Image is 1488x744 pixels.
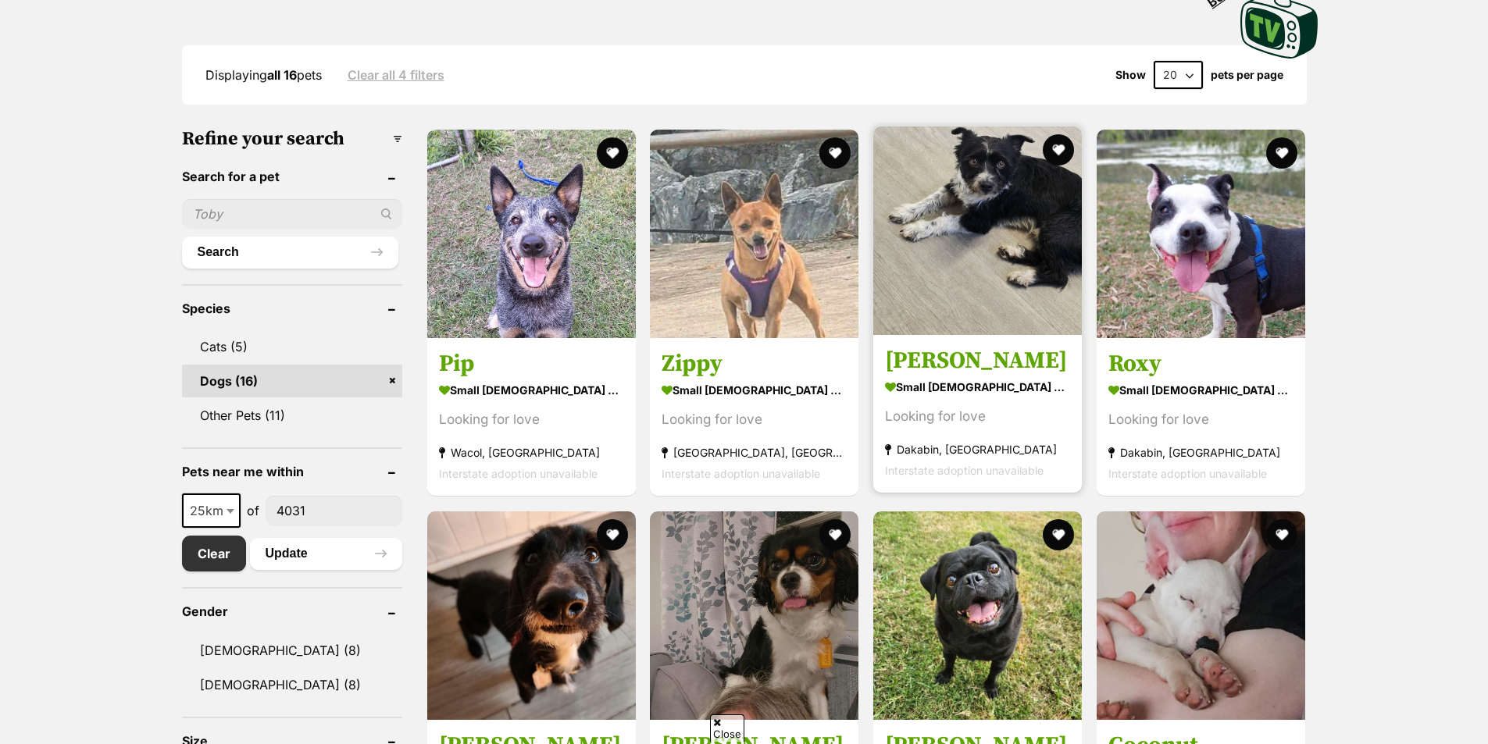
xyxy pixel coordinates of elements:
[819,519,851,550] button: favourite
[710,714,744,742] span: Close
[1043,519,1074,550] button: favourite
[182,237,398,268] button: Search
[182,536,246,571] a: Clear
[182,365,402,397] a: Dogs (16)
[439,410,624,431] div: Looking for love
[885,376,1070,399] strong: small [DEMOGRAPHIC_DATA] Dog
[182,634,402,667] a: [DEMOGRAPHIC_DATA] (8)
[182,493,241,528] span: 25km
[205,67,322,83] span: Displaying pets
[662,350,847,379] h3: Zippy
[662,379,847,402] strong: small [DEMOGRAPHIC_DATA] Dog
[182,128,402,150] h3: Refine your search
[873,335,1082,493] a: [PERSON_NAME] small [DEMOGRAPHIC_DATA] Dog Looking for love Dakabin, [GEOGRAPHIC_DATA] Interstate...
[885,407,1070,428] div: Looking for love
[1108,350,1294,379] h3: Roxy
[182,330,402,363] a: Cats (5)
[1108,468,1267,481] span: Interstate adoption unavailable
[182,301,402,315] header: Species
[1108,379,1294,402] strong: small [DEMOGRAPHIC_DATA] Dog
[1108,443,1294,464] strong: Dakabin, [GEOGRAPHIC_DATA]
[1097,511,1305,720] img: Coconut - Bull Terrier x Jack Russell Terrier Dog
[427,511,636,720] img: Milo - Poodle x Dachshund Dog
[1211,69,1283,81] label: pets per page
[182,465,402,479] header: Pets near me within
[662,410,847,431] div: Looking for love
[250,538,402,569] button: Update
[1043,134,1074,166] button: favourite
[182,399,402,432] a: Other Pets (11)
[182,199,402,229] input: Toby
[439,379,624,402] strong: small [DEMOGRAPHIC_DATA] Dog
[662,468,820,481] span: Interstate adoption unavailable
[427,130,636,338] img: Pip - Australian Stumpy Tail Cattle Dog
[266,496,402,525] input: postcode
[1097,130,1305,338] img: Roxy - English Staffordshire Bull Terrier Dog
[182,169,402,183] header: Search for a pet
[885,347,1070,376] h3: [PERSON_NAME]
[650,511,858,720] img: Alfie - Cavalier King Charles Spaniel Dog
[662,443,847,464] strong: [GEOGRAPHIC_DATA], [GEOGRAPHIC_DATA]
[439,350,624,379] h3: Pip
[885,465,1044,478] span: Interstate adoption unavailable
[184,500,239,522] span: 25km
[1097,338,1305,497] a: Roxy small [DEMOGRAPHIC_DATA] Dog Looking for love Dakabin, [GEOGRAPHIC_DATA] Interstate adoption...
[182,668,402,701] a: [DEMOGRAPHIC_DATA] (8)
[1266,137,1297,169] button: favourite
[247,501,259,520] span: of
[885,440,1070,461] strong: Dakabin, [GEOGRAPHIC_DATA]
[439,443,624,464] strong: Wacol, [GEOGRAPHIC_DATA]
[267,67,297,83] strong: all 16
[439,468,598,481] span: Interstate adoption unavailable
[650,130,858,338] img: Zippy - Chihuahua Dog
[819,137,851,169] button: favourite
[348,68,444,82] a: Clear all 4 filters
[1115,69,1146,81] span: Show
[873,511,1082,720] img: Henry - Pug x French Bulldog
[1108,410,1294,431] div: Looking for love
[1266,519,1297,550] button: favourite
[650,338,858,497] a: Zippy small [DEMOGRAPHIC_DATA] Dog Looking for love [GEOGRAPHIC_DATA], [GEOGRAPHIC_DATA] Intersta...
[427,338,636,497] a: Pip small [DEMOGRAPHIC_DATA] Dog Looking for love Wacol, [GEOGRAPHIC_DATA] Interstate adoption un...
[596,137,627,169] button: favourite
[873,126,1082,335] img: Sam - Shih Tzu x Long Hair Chihuahua Dog
[182,604,402,618] header: Gender
[596,519,627,550] button: favourite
